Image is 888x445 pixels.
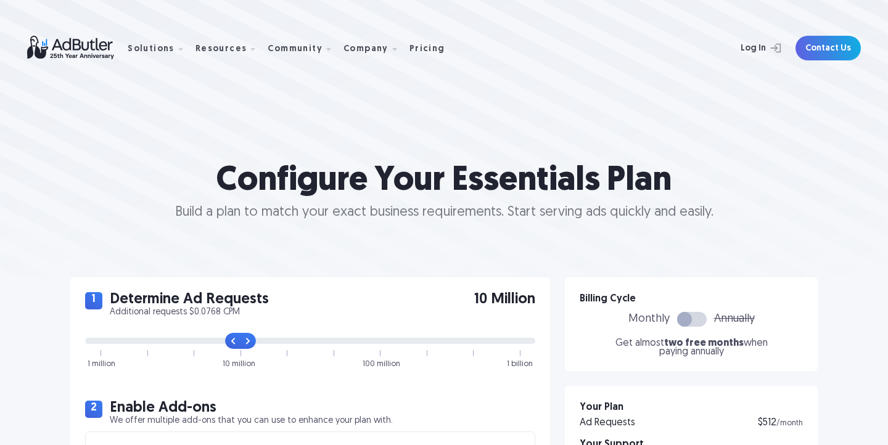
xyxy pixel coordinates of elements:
[628,315,670,324] span: Monthly
[409,43,455,54] a: Pricing
[580,292,803,306] h3: Billing Cycle
[110,417,393,425] p: We offer multiple add-ons that you can use to enhance your plan with.
[795,36,861,60] a: Contact Us
[664,338,744,348] span: two free months
[85,401,102,418] span: 2
[268,45,323,54] div: Community
[195,29,266,68] div: Resources
[580,401,803,414] h3: Your Plan
[110,401,393,415] h2: Enable Add-ons
[110,292,269,307] h2: Determine Ad Requests
[110,308,269,317] p: Additional requests $0.0768 CPM
[507,360,533,369] div: 1 billion
[343,29,407,68] div: Company
[363,360,400,369] div: 100 million
[614,339,768,356] p: Get almost when paying annually
[343,45,388,54] div: Company
[268,29,341,68] div: Community
[776,419,803,427] span: /month
[708,36,788,60] a: Log In
[88,360,115,369] div: 1 million
[409,45,445,54] div: Pricing
[85,292,102,309] span: 1
[474,292,535,307] span: 10 Million
[128,29,193,68] div: Solutions
[758,418,803,428] div: $512
[195,45,247,54] div: Resources
[128,45,175,54] div: Solutions
[223,360,255,369] div: 10 million
[714,315,755,324] span: Annually
[580,418,635,428] div: Ad Requests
